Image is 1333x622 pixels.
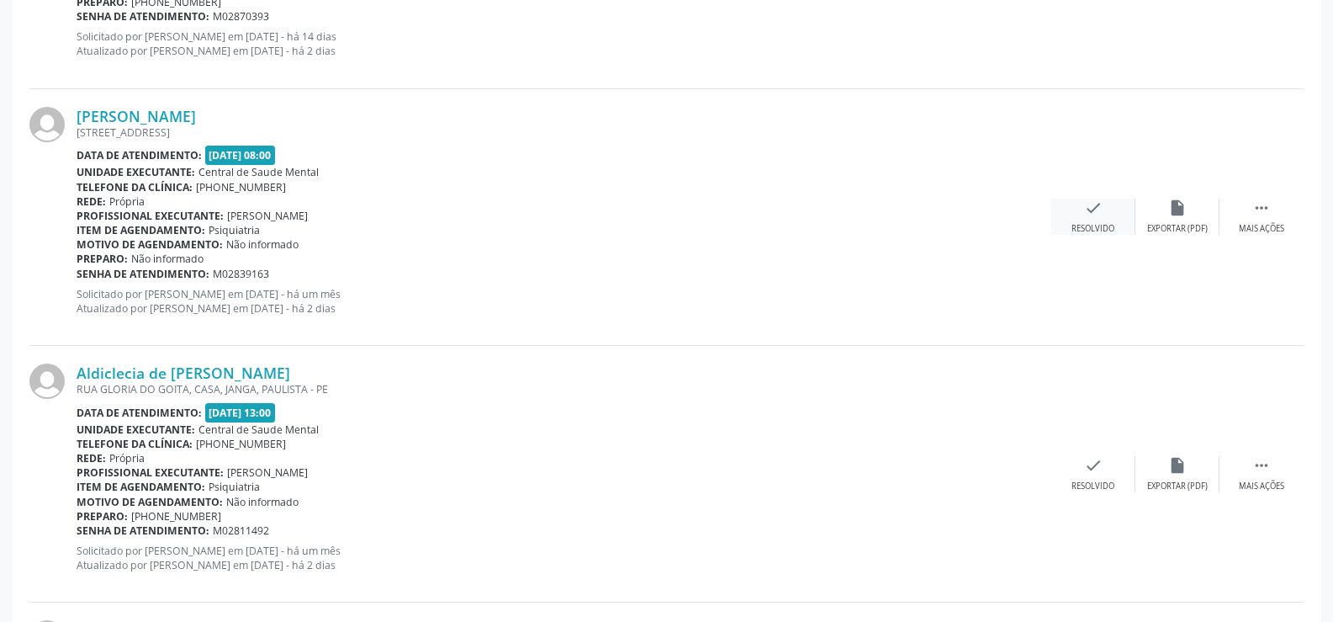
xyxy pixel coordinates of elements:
[1239,481,1284,492] div: Mais ações
[77,29,1051,58] p: Solicitado por [PERSON_NAME] em [DATE] - há 14 dias Atualizado por [PERSON_NAME] em [DATE] - há 2...
[1071,223,1114,235] div: Resolvido
[77,252,128,266] b: Preparo:
[226,237,299,252] span: Não informado
[109,194,145,209] span: Própria
[213,524,269,538] span: M02811492
[131,252,204,266] span: Não informado
[77,364,290,382] a: Aldiclecia de [PERSON_NAME]
[1239,223,1284,235] div: Mais ações
[196,180,286,194] span: [PHONE_NUMBER]
[109,451,145,465] span: Própria
[77,194,106,209] b: Rede:
[77,9,209,24] b: Senha de atendimento:
[77,524,209,538] b: Senha de atendimento:
[29,107,65,142] img: img
[205,146,276,165] span: [DATE] 08:00
[77,107,196,125] a: [PERSON_NAME]
[77,237,223,252] b: Motivo de agendamento:
[209,480,260,494] span: Psiquiatria
[209,223,260,237] span: Psiquiatria
[227,465,308,480] span: [PERSON_NAME]
[226,495,299,509] span: Não informado
[77,406,202,420] b: Data de atendimento:
[1168,456,1187,475] i: insert_drive_file
[205,403,276,423] span: [DATE] 13:00
[77,480,205,494] b: Item de agendamento:
[77,223,205,237] b: Item de agendamento:
[77,437,193,451] b: Telefone da clínica:
[77,465,224,480] b: Profissional executante:
[1071,481,1114,492] div: Resolvido
[77,509,128,524] b: Preparo:
[213,9,269,24] span: M02870393
[77,209,224,223] b: Profissional executante:
[1252,456,1271,475] i: 
[198,423,319,437] span: Central de Saude Mental
[77,180,193,194] b: Telefone da clínica:
[77,125,1051,140] div: [STREET_ADDRESS]
[77,287,1051,316] p: Solicitado por [PERSON_NAME] em [DATE] - há um mês Atualizado por [PERSON_NAME] em [DATE] - há 2 ...
[1084,199,1103,217] i: check
[131,509,221,524] span: [PHONE_NUMBER]
[213,267,269,281] span: M02839163
[77,423,195,437] b: Unidade executante:
[77,451,106,465] b: Rede:
[1147,481,1208,492] div: Exportar (PDF)
[196,437,286,451] span: [PHONE_NUMBER]
[77,267,209,281] b: Senha de atendimento:
[1168,199,1187,217] i: insert_drive_file
[1147,223,1208,235] div: Exportar (PDF)
[1084,456,1103,475] i: check
[77,544,1051,572] p: Solicitado por [PERSON_NAME] em [DATE] - há um mês Atualizado por [PERSON_NAME] em [DATE] - há 2 ...
[227,209,308,223] span: [PERSON_NAME]
[29,364,65,399] img: img
[77,382,1051,396] div: RUA GLORIA DO GOITA, CASA, JANGA, PAULISTA - PE
[77,165,195,179] b: Unidade executante:
[198,165,319,179] span: Central de Saude Mental
[1252,199,1271,217] i: 
[77,495,223,509] b: Motivo de agendamento:
[77,148,202,162] b: Data de atendimento:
